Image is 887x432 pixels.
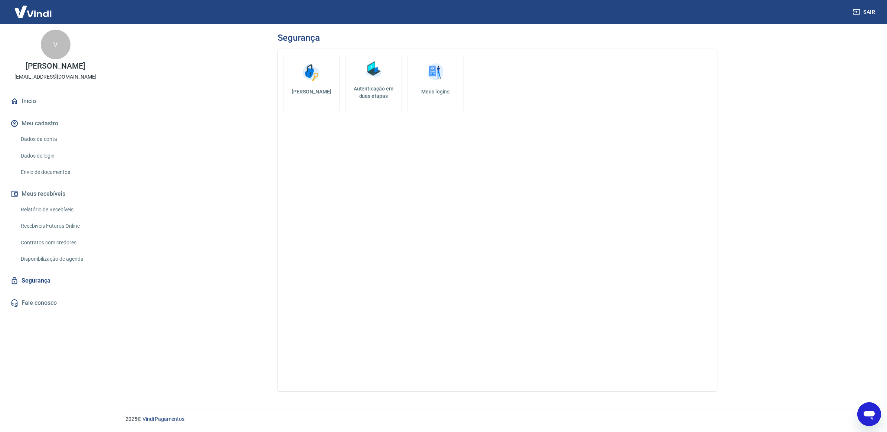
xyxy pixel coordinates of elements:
[362,58,384,80] img: Autenticação em duas etapas
[41,30,71,59] div: V
[18,148,102,164] a: Dados de login
[9,93,102,109] a: Início
[414,88,457,95] h5: Meus logins
[9,295,102,311] a: Fale conosco
[284,55,340,112] a: [PERSON_NAME]
[18,218,102,234] a: Recebíveis Futuros Online
[408,55,464,112] a: Meus logins
[26,62,85,70] p: [PERSON_NAME]
[857,402,881,426] iframe: Botão para abrir a janela de mensagens
[14,73,96,81] p: [EMAIL_ADDRESS][DOMAIN_NAME]
[18,202,102,217] a: Relatório de Recebíveis
[349,85,398,100] h5: Autenticação em duas etapas
[300,61,323,83] img: Alterar senha
[18,132,102,147] a: Dados da conta
[125,415,869,423] p: 2025 ©
[18,235,102,250] a: Contratos com credores
[290,88,333,95] h5: [PERSON_NAME]
[9,273,102,289] a: Segurança
[346,55,402,112] a: Autenticação em duas etapas
[18,251,102,267] a: Disponibilização de agenda
[851,5,878,19] button: Sair
[9,115,102,132] button: Meu cadastro
[424,61,446,83] img: Meus logins
[143,416,184,422] a: Vindi Pagamentos
[278,33,320,43] h3: Segurança
[18,165,102,180] a: Envio de documentos
[9,0,57,23] img: Vindi
[9,186,102,202] button: Meus recebíveis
